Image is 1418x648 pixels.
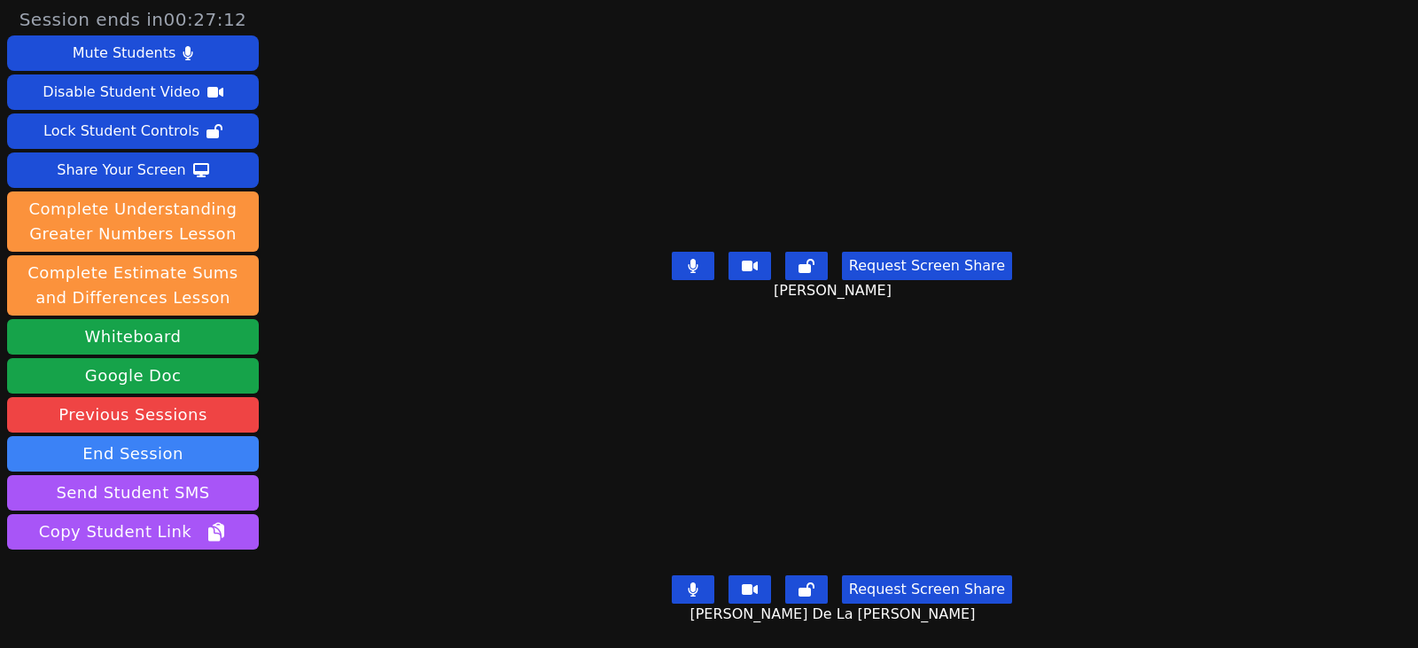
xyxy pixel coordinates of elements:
[7,35,259,71] button: Mute Students
[164,9,247,30] time: 00:27:12
[842,252,1012,280] button: Request Screen Share
[57,156,186,184] div: Share Your Screen
[842,575,1012,604] button: Request Screen Share
[7,74,259,110] button: Disable Student Video
[43,78,199,106] div: Disable Student Video
[7,255,259,316] button: Complete Estimate Sums and Differences Lesson
[43,117,199,145] div: Lock Student Controls
[7,358,259,394] a: Google Doc
[7,152,259,188] button: Share Your Screen
[7,113,259,149] button: Lock Student Controls
[7,475,259,511] button: Send Student SMS
[7,191,259,252] button: Complete Understanding Greater Numbers Lesson
[7,397,259,433] a: Previous Sessions
[7,514,259,550] button: Copy Student Link
[774,280,896,301] span: [PERSON_NAME]
[39,519,227,544] span: Copy Student Link
[690,604,979,625] span: [PERSON_NAME] De La [PERSON_NAME]
[73,39,175,67] div: Mute Students
[7,319,259,355] button: Whiteboard
[19,7,247,32] span: Session ends in
[7,436,259,472] button: End Session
